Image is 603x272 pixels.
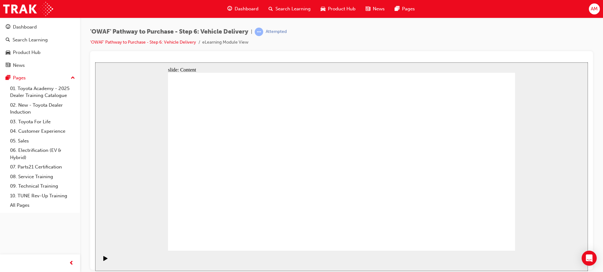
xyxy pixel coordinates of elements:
span: guage-icon [6,24,10,30]
span: search-icon [6,37,10,43]
span: pages-icon [6,75,10,81]
span: search-icon [269,5,273,13]
span: pages-icon [395,5,399,13]
span: Pages [402,5,415,13]
a: Search Learning [3,34,78,46]
span: News [373,5,385,13]
button: AM [589,3,600,14]
a: 03. Toyota For Life [8,117,78,127]
span: car-icon [321,5,325,13]
a: 06. Electrification (EV & Hybrid) [8,146,78,162]
span: Dashboard [235,5,258,13]
a: Product Hub [3,47,78,58]
span: Search Learning [275,5,311,13]
span: | [251,28,252,35]
span: 'OWAF' Pathway to Purchase - Step 6: Vehicle Delivery [90,28,248,35]
span: guage-icon [227,5,232,13]
a: 04. Customer Experience [8,126,78,136]
div: Search Learning [13,36,48,44]
button: DashboardSearch LearningProduct HubNews [3,20,78,72]
a: car-iconProduct Hub [316,3,361,15]
span: Product Hub [328,5,356,13]
div: playback controls [3,188,14,209]
span: news-icon [366,5,370,13]
span: news-icon [6,63,10,68]
a: News [3,60,78,71]
a: 09. Technical Training [8,181,78,191]
span: prev-icon [69,259,74,267]
a: news-iconNews [361,3,390,15]
div: Product Hub [13,49,41,56]
a: All Pages [8,200,78,210]
a: 01. Toyota Academy - 2025 Dealer Training Catalogue [8,84,78,100]
div: Pages [13,74,26,82]
a: 02. New - Toyota Dealer Induction [8,100,78,117]
div: Attempted [266,29,287,35]
a: 08. Service Training [8,172,78,182]
a: Dashboard [3,21,78,33]
button: Pages [3,72,78,84]
span: car-icon [6,50,10,56]
button: Pause (Ctrl+Alt+P) [3,193,14,204]
a: 07. Parts21 Certification [8,162,78,172]
span: learningRecordVerb_ATTEMPT-icon [255,28,263,36]
a: search-iconSearch Learning [263,3,316,15]
img: Trak [3,2,53,16]
li: eLearning Module View [202,39,248,46]
div: Open Intercom Messenger [582,251,597,266]
a: guage-iconDashboard [222,3,263,15]
span: AM [591,5,598,13]
a: 10. TUNE Rev-Up Training [8,191,78,201]
div: Dashboard [13,24,37,31]
a: pages-iconPages [390,3,420,15]
div: News [13,62,25,69]
a: 'OWAF' Pathway to Purchase - Step 6: Vehicle Delivery [90,40,196,45]
a: 05. Sales [8,136,78,146]
span: up-icon [71,74,75,82]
